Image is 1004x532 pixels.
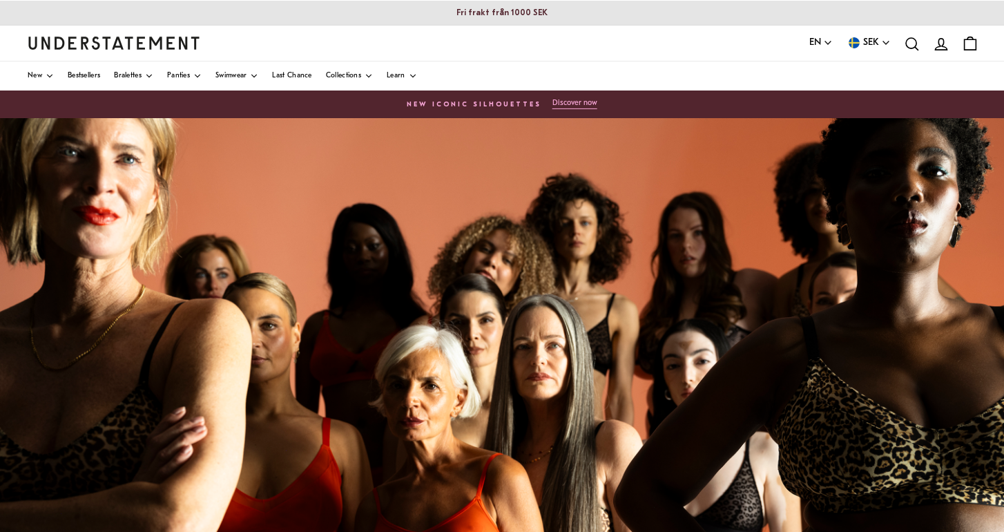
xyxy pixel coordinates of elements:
[167,73,190,79] span: Panties
[215,73,247,79] span: Swimwear
[863,35,879,50] span: SEK
[68,61,100,91] a: Bestsellers
[28,37,200,49] a: Understatement Homepage
[114,61,153,91] a: Bralettes
[272,73,311,79] span: Last Chance
[68,73,100,79] span: Bestsellers
[14,95,990,114] a: New Iconic Silhouettes Discover now
[28,61,54,91] a: New
[809,35,821,50] span: EN
[387,61,417,91] a: Learn
[167,61,202,91] a: Panties
[215,61,258,91] a: Swimwear
[809,35,833,50] button: EN
[28,73,42,79] span: New
[552,99,597,108] p: Discover now
[407,101,541,109] h6: New Iconic Silhouettes
[272,61,311,91] a: Last Chance
[847,35,891,50] button: SEK
[387,73,405,79] span: Learn
[326,73,361,79] span: Collections
[326,61,373,91] a: Collections
[114,73,142,79] span: Bralettes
